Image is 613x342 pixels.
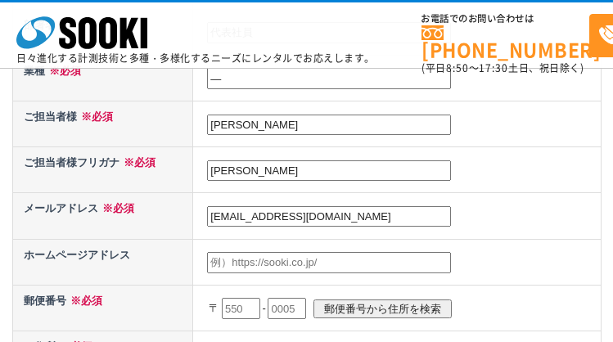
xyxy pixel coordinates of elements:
p: 日々進化する計測技術と多種・多様化するニーズにレンタルでお応えします。 [16,53,375,63]
span: ※必須 [98,202,134,214]
span: (平日 ～ 土日、祝日除く) [421,61,584,75]
input: 例）ソーキ タロウ [207,160,451,182]
span: ※必須 [77,110,113,123]
a: [PHONE_NUMBER] [421,25,589,59]
input: 業種不明の場合、事業内容を記載ください [207,68,451,89]
span: 17:30 [479,61,508,75]
span: 8:50 [446,61,469,75]
input: 例）example@sooki.co.jp [207,206,451,227]
th: ご担当者様 [12,101,193,147]
input: 0005 [268,298,306,319]
th: 業種 [12,55,193,101]
input: 例）創紀 太郎 [207,115,451,136]
th: ご担当者様フリガナ [12,147,193,193]
p: 〒 - [209,290,597,326]
th: ホームページアドレス [12,239,193,285]
th: メールアドレス [12,193,193,239]
span: ※必須 [45,65,81,77]
th: 郵便番号 [12,285,193,331]
input: 550 [222,298,260,319]
span: ※必須 [119,156,156,169]
span: お電話でのお問い合わせは [421,14,589,24]
span: ※必須 [66,295,102,307]
input: 郵便番号から住所を検索 [313,299,452,318]
input: 例）https://sooki.co.jp/ [207,252,451,273]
